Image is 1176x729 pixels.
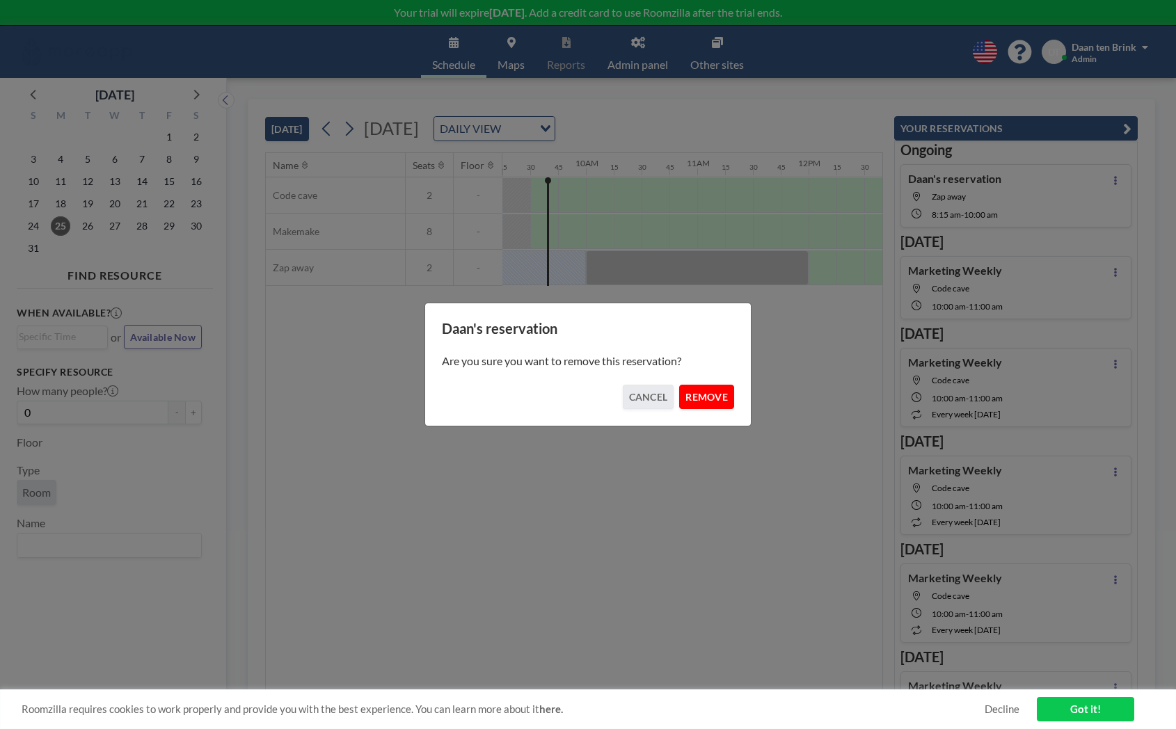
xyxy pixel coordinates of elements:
p: Are you sure you want to remove this reservation? [442,354,734,368]
button: REMOVE [679,385,734,409]
a: Decline [985,703,1019,716]
span: Roomzilla requires cookies to work properly and provide you with the best experience. You can lea... [22,703,985,716]
button: CANCEL [623,385,674,409]
a: here. [539,703,563,715]
h3: Daan's reservation [442,320,734,337]
a: Got it! [1037,697,1134,721]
